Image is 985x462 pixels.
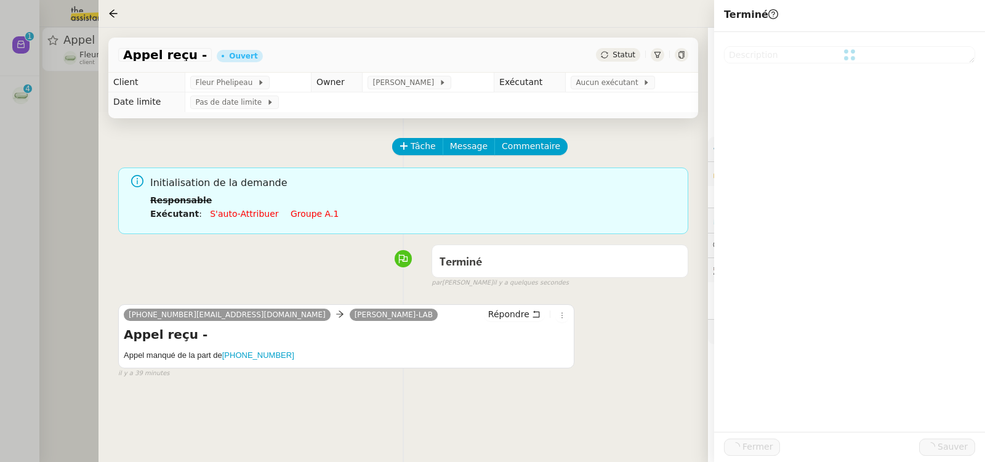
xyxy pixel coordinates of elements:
[443,138,495,155] button: Message
[919,439,975,456] button: Sauver
[123,49,207,61] span: Appel reçu -
[229,52,257,60] div: Ouvert
[392,138,443,155] button: Tâche
[118,368,170,379] span: il y a 39 minutes
[708,208,985,232] div: ⏲️Tâches 0:00
[350,309,438,320] a: [PERSON_NAME]-LAB
[129,310,326,319] span: [PHONE_NUMBER][EMAIL_ADDRESS][DOMAIN_NAME]
[411,139,436,153] span: Tâche
[494,73,566,92] td: Exécutant
[708,137,985,161] div: ⚙️Procédures
[488,308,529,320] span: Répondre
[613,51,635,59] span: Statut
[494,138,568,155] button: Commentaire
[713,326,751,336] span: 🧴
[150,175,678,192] span: Initialisation de la demande
[195,96,266,108] span: Pas de date limite
[124,326,569,343] h4: Appel reçu -
[713,142,777,156] span: ⚙️
[124,349,569,362] h5: Appel manqué de la part de
[484,307,545,321] button: Répondre
[150,195,212,205] b: Responsable
[432,278,569,288] small: [PERSON_NAME]
[724,439,780,456] button: Fermer
[432,278,442,288] span: par
[108,92,185,112] td: Date limite
[502,139,560,153] span: Commentaire
[708,162,985,186] div: 🔐Données client
[724,9,778,20] span: Terminé
[195,76,257,89] span: Fleur Phelipeau
[291,209,339,219] a: Groupe a.1
[713,215,798,225] span: ⏲️
[150,209,199,219] b: Exécutant
[210,209,278,219] a: S'auto-attribuer
[713,240,792,250] span: 💬
[440,257,482,268] span: Terminé
[108,73,185,92] td: Client
[708,320,985,344] div: 🧴Autres
[222,351,294,360] a: [PHONE_NUMBER]
[713,265,867,275] span: 🕵️
[372,76,438,89] span: [PERSON_NAME]
[450,139,488,153] span: Message
[493,278,569,288] span: il y a quelques secondes
[708,233,985,257] div: 💬Commentaires
[713,167,793,181] span: 🔐
[708,258,985,282] div: 🕵️Autres demandes en cours 3
[199,209,202,219] span: :
[311,73,363,92] td: Owner
[576,76,643,89] span: Aucun exécutant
